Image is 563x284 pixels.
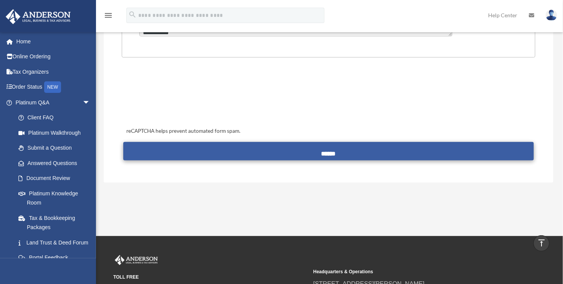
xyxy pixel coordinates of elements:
a: Online Ordering [5,49,102,64]
i: search [128,10,137,19]
div: NEW [44,81,61,93]
a: vertical_align_top [533,235,550,251]
img: User Pic [546,10,557,21]
a: Platinum Walkthrough [11,125,102,140]
small: TOLL FREE [113,273,308,281]
a: Platinum Knowledge Room [11,186,102,210]
a: Platinum Q&Aarrow_drop_down [5,95,102,110]
i: menu [104,11,113,20]
iframe: reCAPTCHA [124,81,241,111]
a: Submit a Question [11,140,98,156]
img: Anderson Advisors Platinum Portal [113,255,159,265]
small: Headquarters & Operations [313,268,508,276]
a: Home [5,34,102,49]
a: Tax & Bookkeeping Packages [11,210,102,235]
a: Tax Organizers [5,64,102,79]
a: Answered Questions [11,155,102,171]
a: Order StatusNEW [5,79,102,95]
a: Portal Feedback [11,250,102,266]
div: reCAPTCHA helps prevent automated form spam. [123,127,534,136]
a: menu [104,13,113,20]
a: Land Trust & Deed Forum [11,235,102,250]
a: Client FAQ [11,110,102,125]
span: arrow_drop_down [83,95,98,111]
i: vertical_align_top [537,238,546,248]
a: Document Review [11,171,102,186]
img: Anderson Advisors Platinum Portal [3,9,73,24]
